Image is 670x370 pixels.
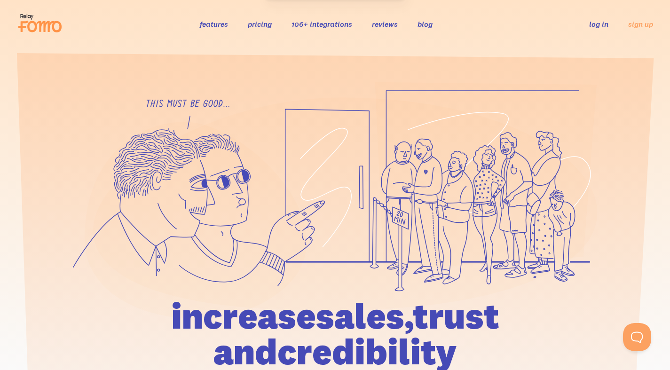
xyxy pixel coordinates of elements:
a: 106+ integrations [292,19,352,29]
iframe: Help Scout Beacon - Open [623,323,651,351]
a: reviews [372,19,398,29]
a: sign up [628,19,653,29]
a: pricing [248,19,272,29]
a: blog [418,19,433,29]
a: features [200,19,228,29]
h1: increase sales, trust and credibility [118,298,553,370]
a: log in [589,19,608,29]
